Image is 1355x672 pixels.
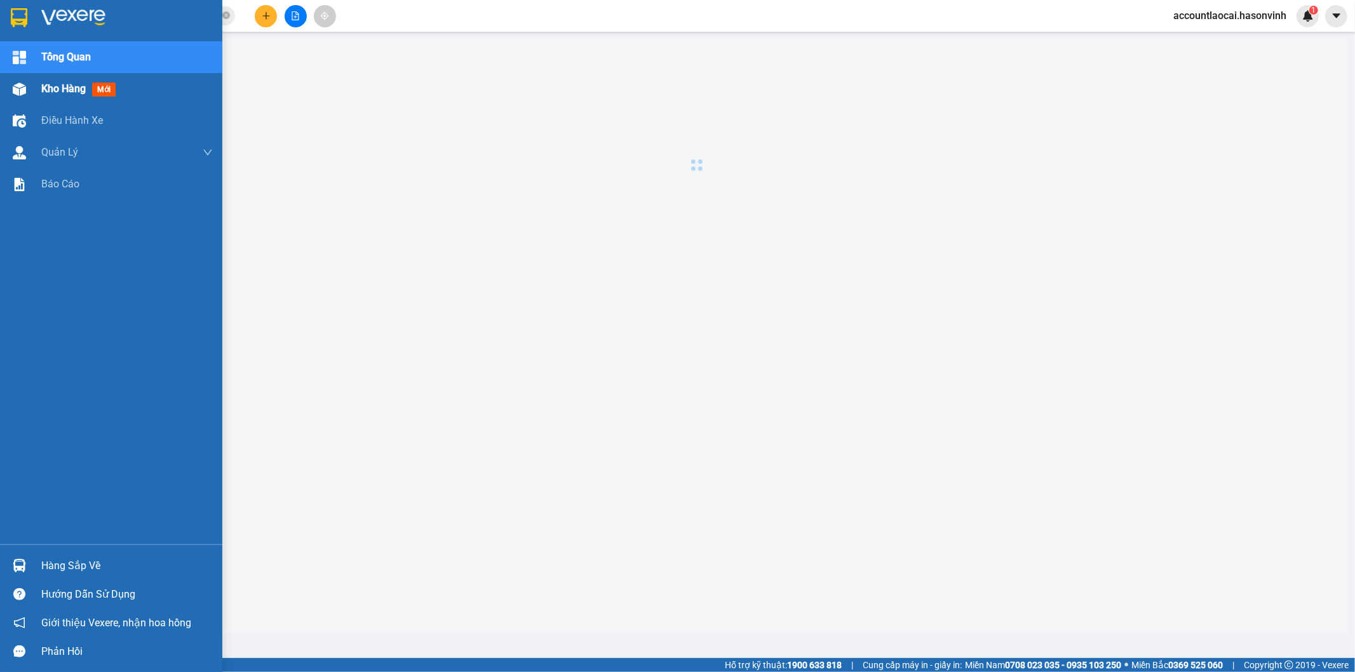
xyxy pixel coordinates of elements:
[1331,10,1342,22] span: caret-down
[41,83,86,95] span: Kho hàng
[13,51,26,64] img: dashboard-icon
[320,11,329,20] span: aim
[1232,658,1234,672] span: |
[725,658,842,672] span: Hỗ trợ kỹ thuật:
[1168,660,1223,670] strong: 0369 525 060
[13,588,25,600] span: question-circle
[7,74,102,95] h2: 6845CDV8
[1325,5,1347,27] button: caret-down
[787,660,842,670] strong: 1900 633 818
[1284,661,1293,669] span: copyright
[1131,658,1223,672] span: Miền Bắc
[13,559,26,572] img: warehouse-icon
[41,642,213,661] div: Phản hồi
[1124,662,1128,668] span: ⚪️
[222,10,230,22] span: close-circle
[41,556,213,575] div: Hàng sắp về
[863,658,962,672] span: Cung cấp máy in - giấy in:
[41,112,103,128] span: Điều hành xe
[222,11,230,19] span: close-circle
[13,83,26,96] img: warehouse-icon
[53,16,191,65] b: [PERSON_NAME] (Vinh - Sapa)
[255,5,277,27] button: plus
[41,585,213,604] div: Hướng dẫn sử dụng
[92,83,116,97] span: mới
[1163,8,1297,24] span: accountlaocai.hasonvinh
[1302,10,1314,22] img: icon-new-feature
[41,615,191,631] span: Giới thiệu Vexere, nhận hoa hồng
[1005,660,1121,670] strong: 0708 023 035 - 0935 103 250
[13,146,26,159] img: warehouse-icon
[170,10,307,31] b: [DOMAIN_NAME]
[314,5,336,27] button: aim
[11,8,27,27] img: logo-vxr
[965,658,1121,672] span: Miền Nam
[41,144,78,160] span: Quản Lý
[285,5,307,27] button: file-add
[13,114,26,128] img: warehouse-icon
[13,178,26,191] img: solution-icon
[13,645,25,657] span: message
[41,49,91,65] span: Tổng Quan
[262,11,271,20] span: plus
[203,147,213,158] span: down
[851,658,853,672] span: |
[13,617,25,629] span: notification
[41,176,79,192] span: Báo cáo
[1309,6,1318,15] sup: 1
[1311,6,1316,15] span: 1
[291,11,300,20] span: file-add
[67,74,307,154] h2: VP Nhận: Văn phòng Vinh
